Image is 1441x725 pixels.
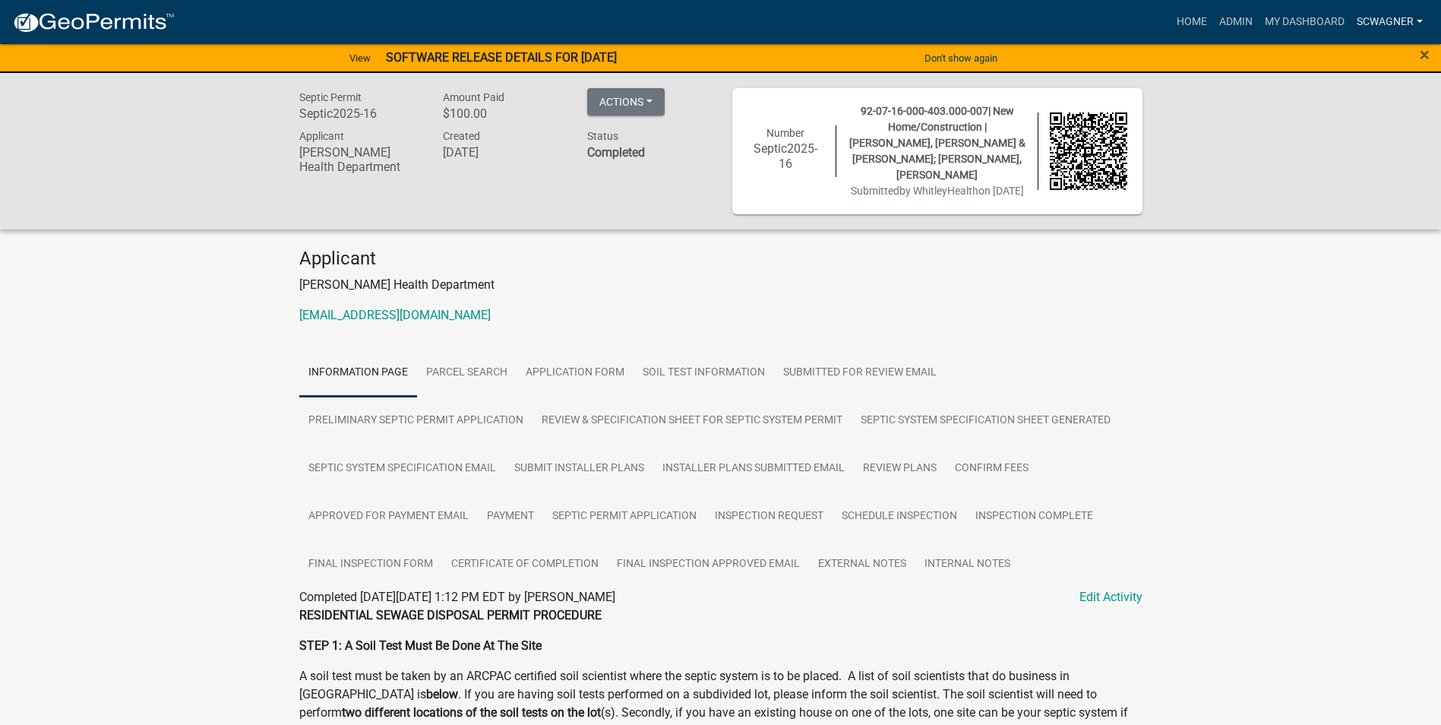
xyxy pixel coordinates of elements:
a: Septic Permit Application [543,492,706,541]
h6: Septic2025-16 [299,106,421,121]
strong: RESIDENTIAL SEWAGE DISPOSAL PERMIT PROCEDURE [299,608,602,622]
a: Confirm Fees [946,445,1038,493]
strong: SOFTWARE RELEASE DETAILS FOR [DATE] [386,50,617,65]
a: Approved for Payment Email [299,492,478,541]
a: Septic System Specification Email [299,445,505,493]
span: by WhitleyHealth [899,185,978,197]
h6: [DATE] [443,145,564,160]
span: Applicant [299,130,344,142]
span: Septic Permit [299,91,362,103]
strong: Completed [587,145,645,160]
a: External Notes [809,540,915,589]
button: Close [1420,46,1430,64]
h6: [PERSON_NAME] Health Department [299,145,421,174]
a: Installer Plans Submitted Email [653,445,854,493]
a: Preliminary Septic Permit Application [299,397,532,445]
h6: Septic2025-16 [747,141,825,170]
span: Number [766,127,804,139]
span: 92-07-16-000-403.000-007| New Home/Construction | [PERSON_NAME], [PERSON_NAME] & [PERSON_NAME]; [... [849,105,1025,181]
a: Inspection Request [706,492,833,541]
a: Admin [1213,8,1259,36]
span: Status [587,130,618,142]
button: Don't show again [918,46,1003,71]
a: Application Form [517,349,634,397]
a: Final Inspection Approved Email [608,540,809,589]
h4: Applicant [299,248,1142,270]
a: Septic System Specification Sheet Generated [852,397,1120,445]
a: Schedule Inspection [833,492,966,541]
a: View [343,46,377,71]
a: Submit Installer Plans [505,445,653,493]
a: Parcel search [417,349,517,397]
a: Review & Specification Sheet for Septic System Permit [532,397,852,445]
h6: $100.00 [443,106,564,121]
a: Submitted for Review Email [774,349,946,397]
strong: below [426,687,458,701]
p: [PERSON_NAME] Health Department [299,276,1142,294]
span: Submitted on [DATE] [851,185,1024,197]
a: Certificate of Completion [442,540,608,589]
a: Soil Test Information [634,349,774,397]
a: Edit Activity [1079,588,1142,606]
strong: STEP 1: A Soil Test Must Be Done At The Site [299,638,542,653]
span: Completed [DATE][DATE] 1:12 PM EDT by [PERSON_NAME] [299,590,615,604]
span: Amount Paid [443,91,504,103]
button: Actions [587,88,665,116]
a: Inspection Complete [966,492,1102,541]
a: [EMAIL_ADDRESS][DOMAIN_NAME] [299,308,491,322]
a: Home [1171,8,1213,36]
img: QR code [1050,112,1127,190]
a: Final Inspection Form [299,540,442,589]
a: Payment [478,492,543,541]
strong: two different locations of the soil tests on the lot [342,705,601,720]
a: Information Page [299,349,417,397]
a: My Dashboard [1259,8,1351,36]
span: × [1420,44,1430,65]
span: Created [443,130,480,142]
a: Review Plans [854,445,946,493]
a: scwagner [1351,8,1429,36]
a: Internal Notes [915,540,1019,589]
